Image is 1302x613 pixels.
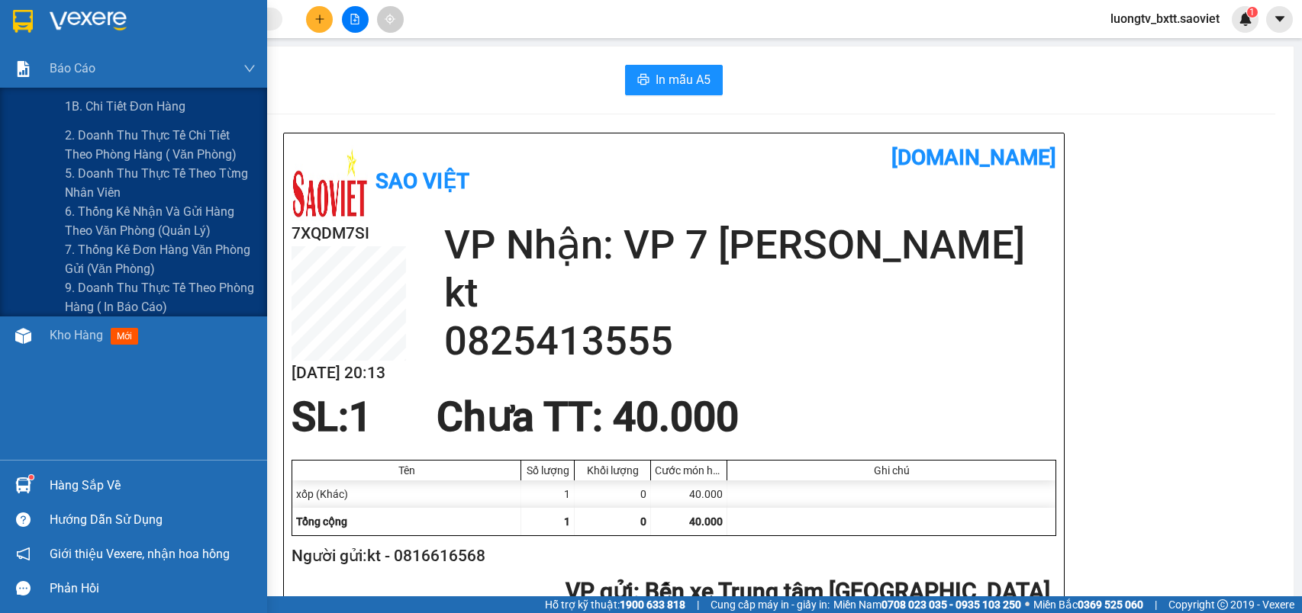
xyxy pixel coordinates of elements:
div: 40.000 [651,480,727,508]
h2: VP Nhận: VP 7 [PERSON_NAME] [444,221,1056,269]
img: solution-icon [15,61,31,77]
h2: 7XQDM7SI [292,221,406,246]
div: Hàng sắp về [50,474,256,497]
img: logo.jpg [292,145,368,221]
span: 9. Doanh thu thực tế theo phòng hàng ( in báo cáo) [65,278,256,316]
img: logo-vxr [13,10,33,33]
h2: : Bến xe Trung tâm [GEOGRAPHIC_DATA] [292,576,1050,608]
span: Tổng cộng [296,515,347,528]
span: Cung cấp máy in - giấy in: [711,596,830,613]
span: luongtv_bxtt.saoviet [1098,9,1232,28]
img: icon-new-feature [1239,12,1252,26]
div: Hướng dẫn sử dụng [50,509,256,531]
span: 40.000 [689,515,723,528]
sup: 1 [29,475,34,480]
span: | [697,596,699,613]
span: 6. Thống kê nhận và gửi hàng theo văn phòng (quản lý) [65,202,256,240]
span: Hỗ trợ kỹ thuật: [545,596,685,613]
span: notification [16,547,31,561]
span: question-circle [16,512,31,527]
span: caret-down [1273,12,1287,26]
div: 0 [575,480,651,508]
div: 1 [521,480,575,508]
span: mới [111,328,138,345]
span: printer [637,73,649,88]
span: Kho hàng [50,328,103,342]
b: [DOMAIN_NAME] [891,145,1056,170]
div: Cước món hàng [655,464,723,477]
div: Chưa TT : 40.000 [427,394,748,440]
div: Khối lượng [578,464,646,477]
span: Giới thiệu Vexere, nhận hoa hồng [50,544,230,563]
strong: 0708 023 035 - 0935 103 250 [881,599,1021,611]
div: Phản hồi [50,577,256,600]
strong: 1900 633 818 [620,599,685,611]
div: Tên [296,464,517,477]
span: 5. Doanh thu thực tế theo từng nhân viên [65,164,256,202]
strong: 0369 525 060 [1078,599,1143,611]
sup: 1 [1247,7,1258,18]
span: Báo cáo [50,59,95,78]
span: 2. Doanh thu thực tế chi tiết theo phòng hàng ( văn phòng) [65,126,256,164]
div: Số lượng [525,464,570,477]
span: 0 [640,515,646,528]
span: 1B. Chi tiết đơn hàng [65,97,185,116]
span: Miền Nam [833,596,1021,613]
span: down [243,63,256,75]
span: 1 [564,515,570,528]
button: printerIn mẫu A5 [625,65,723,95]
span: VP gửi [566,578,633,605]
span: Miền Bắc [1033,596,1143,613]
button: caret-down [1266,6,1293,33]
h2: Người gửi: kt - 0816616568 [292,544,1050,569]
span: SL: [292,393,349,441]
img: warehouse-icon [15,477,31,493]
h2: 0825413555 [444,317,1056,365]
button: plus [306,6,333,33]
h2: kt [444,269,1056,317]
div: xốp (Khác) [292,480,521,508]
span: 7. Thống kê đơn hàng văn phòng gửi (văn phòng) [65,240,256,278]
b: Sao Việt [375,168,469,194]
span: plus [314,14,325,24]
span: file-add [350,14,360,24]
img: warehouse-icon [15,328,31,344]
span: 1 [1249,7,1255,18]
span: ⚪️ [1025,602,1030,608]
div: Ghi chú [731,464,1052,477]
span: 1 [349,393,372,441]
span: In mẫu A5 [656,70,711,89]
button: file-add [342,6,369,33]
span: copyright [1217,599,1228,610]
span: message [16,581,31,595]
span: aim [385,14,395,24]
h2: [DATE] 20:13 [292,361,406,386]
span: | [1155,596,1157,613]
button: aim [377,6,404,33]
